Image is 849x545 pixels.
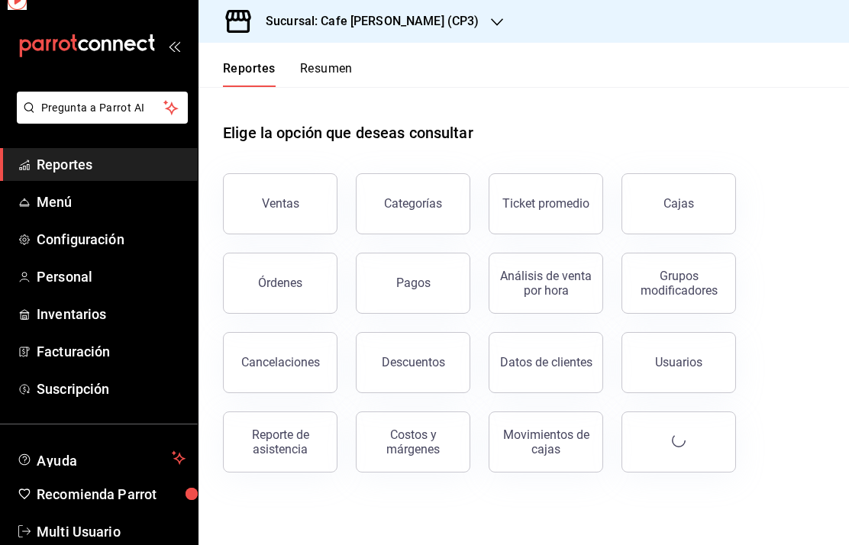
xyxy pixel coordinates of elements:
[356,173,470,234] button: Categorías
[500,355,592,369] div: Datos de clientes
[621,332,736,393] button: Usuarios
[489,173,603,234] button: Ticket promedio
[233,427,328,456] div: Reporte de asistencia
[631,269,726,298] div: Grupos modificadores
[37,154,186,175] span: Reportes
[223,253,337,314] button: Órdenes
[241,355,320,369] div: Cancelaciones
[223,121,473,144] h1: Elige la opción que deseas consultar
[655,355,702,369] div: Usuarios
[384,196,442,211] div: Categorías
[366,427,460,456] div: Costos y márgenes
[37,229,186,250] span: Configuración
[489,253,603,314] button: Análisis de venta por hora
[41,100,164,116] span: Pregunta a Parrot AI
[502,196,589,211] div: Ticket promedio
[168,40,180,52] button: open_drawer_menu
[253,12,479,31] h3: Sucursal: Cafe [PERSON_NAME] (CP3)
[37,449,166,467] span: Ayuda
[621,173,736,234] a: Cajas
[489,332,603,393] button: Datos de clientes
[37,266,186,287] span: Personal
[382,355,445,369] div: Descuentos
[499,427,593,456] div: Movimientos de cajas
[262,196,299,211] div: Ventas
[17,92,188,124] button: Pregunta a Parrot AI
[489,411,603,472] button: Movimientos de cajas
[499,269,593,298] div: Análisis de venta por hora
[37,192,186,212] span: Menú
[37,341,186,362] span: Facturación
[300,61,353,87] button: Resumen
[37,304,186,324] span: Inventarios
[223,61,276,87] button: Reportes
[356,332,470,393] button: Descuentos
[223,332,337,393] button: Cancelaciones
[621,253,736,314] button: Grupos modificadores
[11,111,188,127] a: Pregunta a Parrot AI
[223,411,337,472] button: Reporte de asistencia
[37,484,186,505] span: Recomienda Parrot
[356,411,470,472] button: Costos y márgenes
[37,379,186,399] span: Suscripción
[223,61,353,87] div: navigation tabs
[356,253,470,314] button: Pagos
[223,173,337,234] button: Ventas
[663,195,695,213] div: Cajas
[396,276,431,290] div: Pagos
[258,276,302,290] div: Órdenes
[37,521,186,542] span: Multi Usuario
